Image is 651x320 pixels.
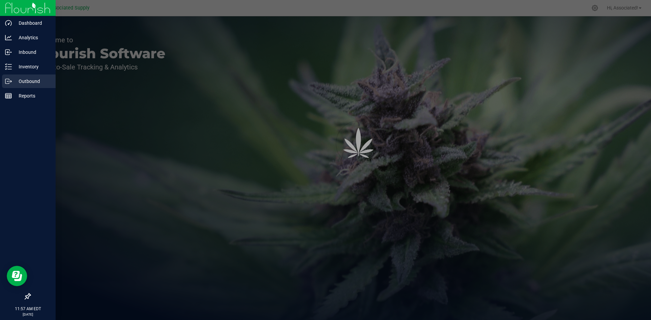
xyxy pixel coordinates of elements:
[5,63,12,70] inline-svg: Inventory
[5,78,12,85] inline-svg: Outbound
[5,49,12,56] inline-svg: Inbound
[5,92,12,99] inline-svg: Reports
[12,77,53,85] p: Outbound
[12,63,53,71] p: Inventory
[5,34,12,41] inline-svg: Analytics
[12,92,53,100] p: Reports
[12,34,53,42] p: Analytics
[12,19,53,27] p: Dashboard
[7,266,27,286] iframe: Resource center
[3,306,53,312] p: 11:57 AM EDT
[5,20,12,26] inline-svg: Dashboard
[3,312,53,317] p: [DATE]
[12,48,53,56] p: Inbound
